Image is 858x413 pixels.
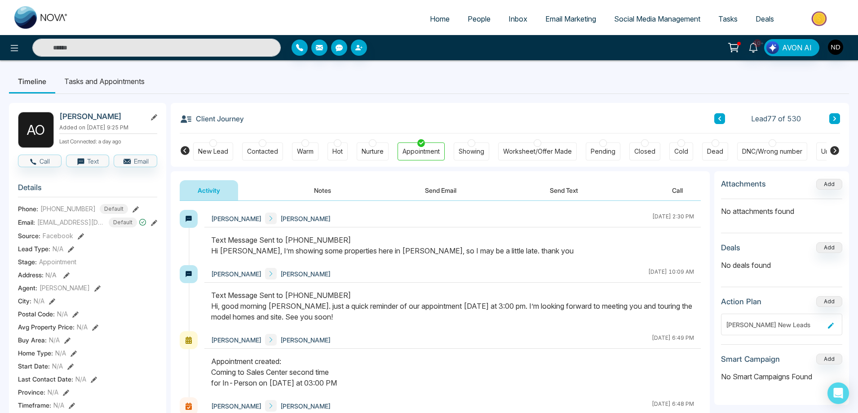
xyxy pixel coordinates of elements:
[280,401,331,411] span: [PERSON_NAME]
[75,374,86,384] span: N/A
[55,69,154,93] li: Tasks and Appointments
[55,348,66,358] span: N/A
[18,218,35,227] span: Email:
[648,268,694,280] div: [DATE] 10:09 AM
[756,14,774,23] span: Deals
[721,179,766,188] h3: Attachments
[721,355,780,364] h3: Smart Campaign
[211,335,261,345] span: [PERSON_NAME]
[297,147,314,156] div: Warm
[247,147,278,156] div: Contacted
[721,199,842,217] p: No attachments found
[48,387,58,397] span: N/A
[18,112,54,148] div: A O
[407,180,474,200] button: Send Email
[211,269,261,279] span: [PERSON_NAME]
[821,147,857,156] div: Unspecified
[114,155,157,167] button: Email
[591,147,615,156] div: Pending
[459,10,500,27] a: People
[280,269,331,279] span: [PERSON_NAME]
[787,9,853,29] img: Market-place.gif
[296,180,349,200] button: Notes
[509,14,527,23] span: Inbox
[402,147,440,156] div: Appointment
[721,260,842,271] p: No deals found
[18,204,38,213] span: Phone:
[532,180,596,200] button: Send Text
[9,69,55,93] li: Timeline
[605,10,709,27] a: Social Media Management
[747,10,783,27] a: Deals
[18,244,50,253] span: Lead Type:
[332,147,343,156] div: Hot
[536,10,605,27] a: Email Marketing
[18,361,50,371] span: Start Date :
[816,242,842,253] button: Add
[34,296,44,306] span: N/A
[707,147,723,156] div: Dead
[45,271,57,279] span: N/A
[18,283,37,293] span: Agent:
[52,361,63,371] span: N/A
[503,147,572,156] div: Worksheet/Offer Made
[14,6,68,29] img: Nova CRM Logo
[18,387,45,397] span: Province :
[280,214,331,223] span: [PERSON_NAME]
[634,147,655,156] div: Closed
[764,39,819,56] button: AVON AI
[18,374,73,384] span: Last Contact Date :
[18,231,40,240] span: Source:
[459,147,484,156] div: Showing
[18,348,53,358] span: Home Type :
[614,14,700,23] span: Social Media Management
[59,136,157,146] p: Last Connected: a day ago
[43,231,73,240] span: Facebook
[753,39,761,47] span: 10+
[18,257,37,266] span: Stage:
[211,214,261,223] span: [PERSON_NAME]
[827,382,849,404] div: Open Intercom Messenger
[652,334,694,346] div: [DATE] 6:49 PM
[18,322,75,332] span: Avg Property Price :
[816,179,842,190] button: Add
[652,213,694,224] div: [DATE] 2:30 PM
[654,180,701,200] button: Call
[500,10,536,27] a: Inbox
[53,244,63,253] span: N/A
[674,147,688,156] div: Cold
[816,180,842,187] span: Add
[109,218,137,227] span: Default
[18,183,157,197] h3: Details
[742,147,802,156] div: DNC/Wrong number
[709,10,747,27] a: Tasks
[59,124,157,132] p: Added on [DATE] 9:25 PM
[37,218,105,227] span: [EMAIL_ADDRESS][DOMAIN_NAME]
[652,400,694,412] div: [DATE] 6:48 PM
[198,147,228,156] div: New Lead
[18,309,55,319] span: Postal Code :
[468,14,491,23] span: People
[77,322,88,332] span: N/A
[40,204,96,213] span: [PHONE_NUMBER]
[180,112,244,125] h3: Client Journey
[421,10,459,27] a: Home
[816,354,842,364] button: Add
[40,283,90,293] span: [PERSON_NAME]
[782,42,812,53] span: AVON AI
[718,14,738,23] span: Tasks
[430,14,450,23] span: Home
[49,335,60,345] span: N/A
[721,297,761,306] h3: Action Plan
[545,14,596,23] span: Email Marketing
[18,155,62,167] button: Call
[18,270,57,280] span: Address:
[816,296,842,307] button: Add
[180,180,238,200] button: Activity
[766,41,779,54] img: Lead Flow
[66,155,110,167] button: Text
[18,296,31,306] span: City :
[362,147,384,156] div: Nurture
[57,309,68,319] span: N/A
[53,400,64,410] span: N/A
